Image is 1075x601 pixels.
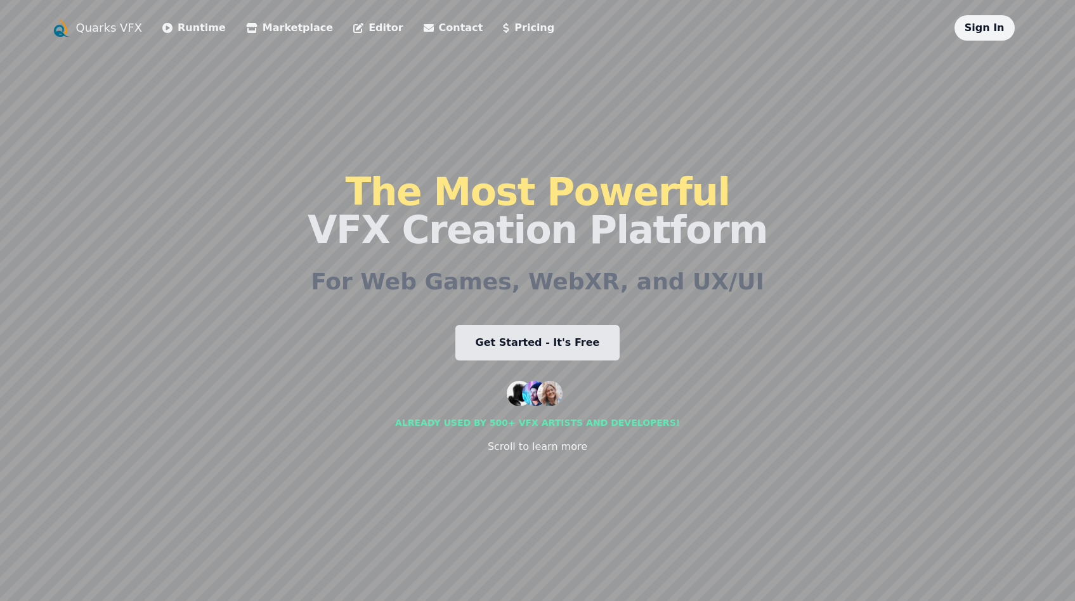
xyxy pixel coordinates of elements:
div: Already used by 500+ vfx artists and developers! [395,416,680,429]
h2: For Web Games, WebXR, and UX/UI [311,269,764,294]
a: Sign In [965,22,1005,34]
a: Contact [424,20,483,36]
img: customer 3 [537,381,563,406]
div: Scroll to learn more [488,439,587,454]
a: Get Started - It's Free [455,325,620,360]
span: The Most Powerful [345,169,729,214]
a: Marketplace [246,20,333,36]
img: customer 2 [522,381,547,406]
a: Editor [353,20,403,36]
a: Quarks VFX [76,19,143,37]
a: Pricing [503,20,554,36]
img: customer 1 [507,381,532,406]
a: Runtime [162,20,226,36]
h1: VFX Creation Platform [308,173,767,249]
